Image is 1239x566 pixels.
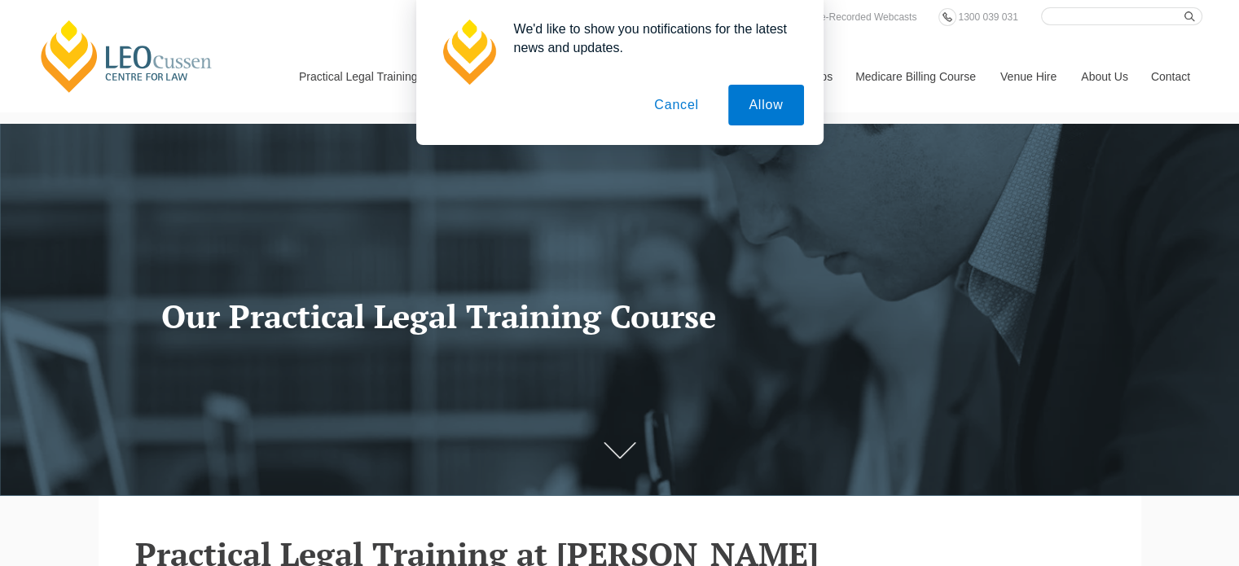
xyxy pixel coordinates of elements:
h1: Our Practical Legal Training Course [161,298,803,334]
button: Allow [728,85,803,125]
img: notification icon [436,20,501,85]
div: We'd like to show you notifications for the latest news and updates. [501,20,804,57]
button: Cancel [634,85,719,125]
